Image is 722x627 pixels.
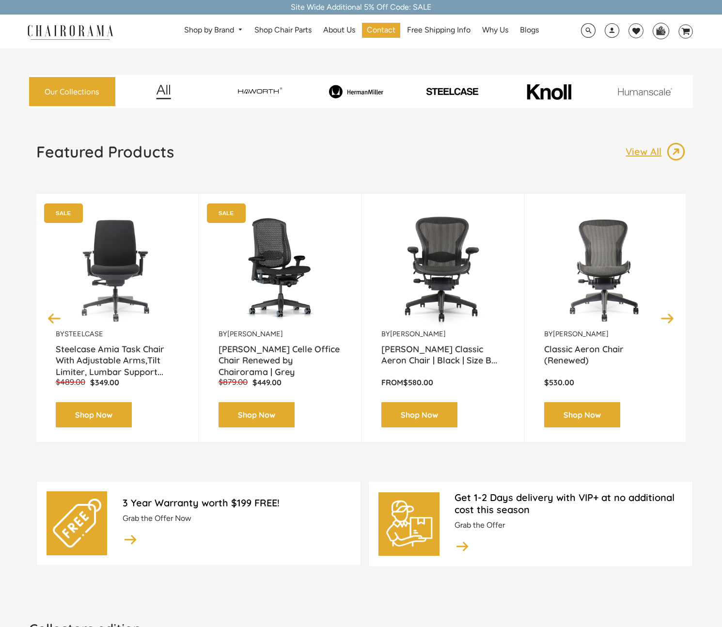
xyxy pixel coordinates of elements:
[250,23,316,38] a: Shop Chair Parts
[553,329,609,338] a: [PERSON_NAME]
[90,377,119,387] span: $349.00
[544,208,668,329] a: Classic Aeron Chair (Renewed) - chairorama Classic Aeron Chair (Renewed) - chairorama
[56,208,179,329] img: Amia Chair by chairorama.com
[323,25,355,35] span: About Us
[219,208,342,329] a: Herman Miller Celle Office Chair Renewed by Chairorama | Grey - chairorama Herman Miller Celle Of...
[544,344,668,368] a: Classic Aeron Chair (Renewed)
[254,25,312,35] span: Shop Chair Parts
[515,23,544,38] a: Blogs
[544,329,668,339] p: by
[381,402,457,428] a: Shop Now
[626,142,686,161] a: View All
[455,520,683,531] p: Grab the Offer
[544,402,620,428] a: Shop Now
[137,84,190,99] img: image_12.png
[381,344,505,368] a: [PERSON_NAME] Classic Aeron Chair | Black | Size B...
[252,377,282,387] span: $449.00
[56,402,132,428] a: Shop Now
[56,377,85,387] span: $489.00
[213,82,306,101] img: image_7_14f0750b-d084-457f-979a-a1ab9f6582c4.png
[56,344,179,368] a: Steelcase Amia Task Chair With Adjustable Arms,Tilt Limiter, Lumbar Support...
[659,310,676,327] button: Next
[381,208,505,329] img: Herman Miller Classic Aeron Chair | Black | Size B (Renewed) - chairorama
[406,87,499,97] img: PHOTO-2024-07-09-00-53-10-removebg-preview.png
[56,329,179,339] p: by
[123,497,351,509] h2: 3 Year Warranty worth $199 FREE!
[407,25,471,35] span: Free Shipping Info
[477,23,513,38] a: Why Us
[219,377,248,387] span: $879.00
[626,145,666,158] p: View All
[455,491,683,516] h2: Get 1-2 Days delivery with VIP+ at no additional cost this season
[318,23,360,38] a: About Us
[310,85,403,99] img: image_8_173eb7e0-7579-41b4-bc8e-4ba0b8ba93e8.png
[218,210,233,216] text: SALE
[53,499,101,547] img: free.png
[55,210,70,216] text: SALE
[381,329,505,339] p: by
[64,329,103,338] a: Steelcase
[482,25,508,35] span: Why Us
[227,329,283,338] a: [PERSON_NAME]
[666,142,686,161] img: image_13.png
[179,23,248,38] a: Shop by Brand
[390,329,446,338] a: [PERSON_NAME]
[123,531,138,547] img: image_14.png
[381,377,505,388] p: From
[544,208,668,329] img: Classic Aeron Chair (Renewed) - chairorama
[403,377,433,387] span: $580.00
[123,514,351,524] p: Grab the Offer Now
[36,142,174,161] h1: Featured Products
[544,377,574,387] span: $530.00
[219,208,342,329] img: Herman Miller Celle Office Chair Renewed by Chairorama | Grey - chairorama
[22,23,119,40] img: chairorama
[362,23,400,38] a: Contact
[219,402,295,428] a: Shop Now
[29,77,115,107] a: Our Collections
[219,344,342,368] a: [PERSON_NAME] Celle Office Chair Renewed by Chairorama | Grey
[402,23,475,38] a: Free Shipping Info
[385,500,433,548] img: delivery-man.png
[367,25,395,35] span: Contact
[520,25,539,35] span: Blogs
[36,142,174,169] a: Featured Products
[160,23,564,41] nav: DesktopNavigation
[505,83,593,101] img: image_10_1.png
[455,538,470,554] img: image_14.png
[56,208,179,329] a: Amia Chair by chairorama.com Renewed Amia Chair chairorama.com
[598,88,691,96] img: image_11.png
[653,23,668,38] img: WhatsApp_Image_2024-07-12_at_16.23.01.webp
[46,310,63,327] button: Previous
[381,208,505,329] a: Herman Miller Classic Aeron Chair | Black | Size B (Renewed) - chairorama Herman Miller Classic A...
[219,329,342,339] p: by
